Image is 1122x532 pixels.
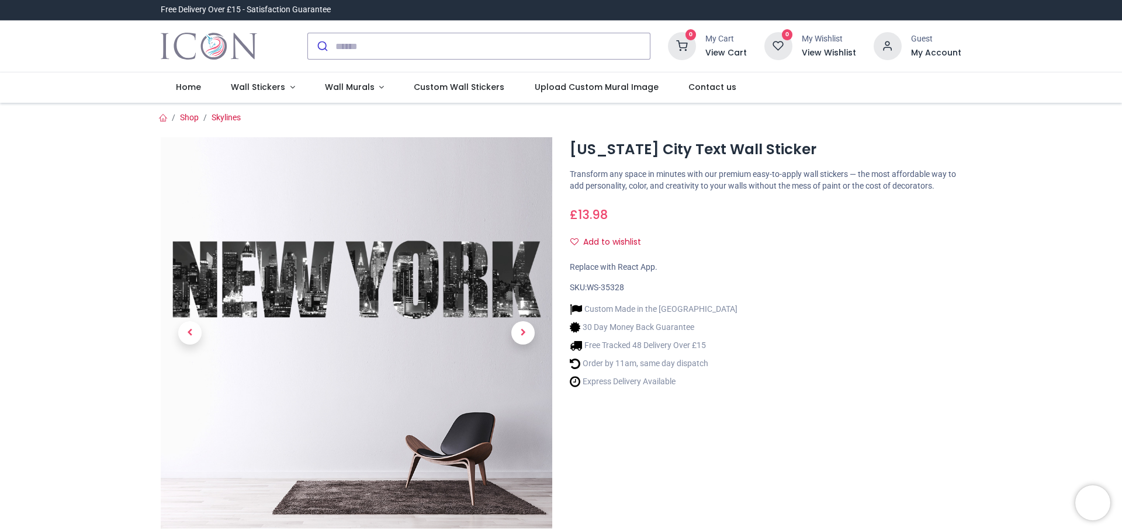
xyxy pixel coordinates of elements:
[668,41,696,50] a: 0
[764,41,792,50] a: 0
[212,113,241,122] a: Skylines
[570,206,608,223] span: £
[161,196,219,470] a: Previous
[688,81,736,93] span: Contact us
[911,47,961,59] a: My Account
[180,113,199,122] a: Shop
[161,4,331,16] div: Free Delivery Over £15 - Satisfaction Guarantee
[570,232,651,252] button: Add to wishlistAdd to wishlist
[325,81,375,93] span: Wall Murals
[161,30,257,62] a: Logo of Icon Wall Stickers
[578,206,608,223] span: 13.98
[570,262,961,273] div: Replace with React App.
[570,282,961,294] div: SKU:
[911,33,961,45] div: Guest
[570,238,579,246] i: Add to wishlist
[178,321,202,345] span: Previous
[705,47,747,59] a: View Cart
[570,303,737,315] li: Custom Made in the [GEOGRAPHIC_DATA]
[494,196,552,470] a: Next
[587,283,624,292] span: WS-35328
[802,33,856,45] div: My Wishlist
[716,4,961,16] iframe: Customer reviews powered by Trustpilot
[802,47,856,59] a: View Wishlist
[310,72,399,103] a: Wall Murals
[216,72,310,103] a: Wall Stickers
[570,140,961,159] h1: [US_STATE] City Text Wall Sticker
[570,321,737,333] li: 30 Day Money Back Guarantee
[570,339,737,352] li: Free Tracked 48 Delivery Over £15
[161,30,257,62] img: Icon Wall Stickers
[535,81,659,93] span: Upload Custom Mural Image
[705,33,747,45] div: My Cart
[570,357,737,370] li: Order by 11am, same day dispatch
[511,321,535,345] span: Next
[570,375,737,388] li: Express Delivery Available
[231,81,285,93] span: Wall Stickers
[685,29,697,40] sup: 0
[161,137,552,528] img: New York City Text Wall Sticker
[782,29,793,40] sup: 0
[1075,485,1110,520] iframe: Brevo live chat
[414,81,504,93] span: Custom Wall Stickers
[570,169,961,192] p: Transform any space in minutes with our premium easy-to-apply wall stickers — the most affordable...
[308,33,335,59] button: Submit
[176,81,201,93] span: Home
